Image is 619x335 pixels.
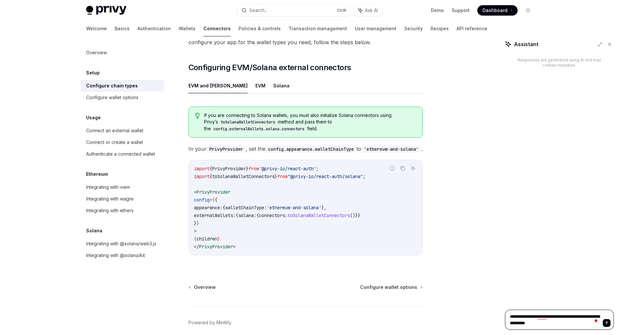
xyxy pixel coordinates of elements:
[431,21,449,36] a: Recipes
[457,21,487,36] a: API reference
[86,69,100,77] h5: Setup
[211,126,307,132] code: config.externalWallets.solana.connectors
[86,114,101,122] h5: Usage
[215,197,217,203] span: {
[199,244,233,250] span: PrivyProvider
[86,251,145,259] div: Integrating with @solana/kit
[514,40,538,48] span: Assistant
[81,136,164,148] a: Connect or create a wallet
[194,166,210,172] span: import
[236,213,238,218] span: {
[238,213,256,218] span: solana:
[86,183,130,191] div: Integrating with viem
[212,166,246,172] span: PrivyProvider
[81,47,164,58] a: Overview
[81,92,164,103] a: Configure wallet options
[188,319,231,326] a: Powered by Mintlify
[203,21,231,36] a: Connectors
[316,166,319,172] span: ;
[267,205,321,211] span: 'ethereum-and-solana'
[277,174,288,179] span: from
[289,21,347,36] a: Transaction management
[350,213,360,218] span: ()}}
[81,238,164,250] a: Integrating with @solana/web3.js
[388,164,396,173] button: Report incorrect code
[246,166,249,172] span: }
[86,240,156,248] div: Integrating with @solana/web3.js
[355,21,396,36] a: User management
[259,213,288,218] span: connectors:
[194,284,216,290] span: Overview
[86,127,143,135] div: Connect an external wallet
[194,197,210,203] span: config
[265,146,356,153] code: config.appearance.walletChainType
[179,21,196,36] a: Wallets
[273,78,290,93] button: Solana
[188,144,423,153] span: In your , set the to .
[115,21,130,36] a: Basics
[431,7,444,14] a: Demo
[398,164,407,173] button: Copy the contents from the code block
[409,164,417,173] button: Ask AI
[477,5,518,16] a: Dashboard
[194,220,197,226] span: }
[188,78,248,93] button: EVM and [PERSON_NAME]
[360,284,422,290] a: Configure wallet options
[137,21,171,36] a: Authentication
[204,112,416,132] span: If you are connecting to Solana wallets, you must also initialize Solana connectors using Privy’s...
[288,213,350,218] span: toSolanaWalletConnectors
[86,94,138,101] div: Configure wallet options
[86,21,107,36] a: Welcome
[86,82,138,90] div: Configure chain types
[515,58,603,68] div: Responses are generated using AI and may contain mistakes.
[365,7,378,14] span: Ask AI
[86,138,143,146] div: Connect or create a wallet
[194,244,199,250] span: </
[81,125,164,136] a: Connect an external wallet
[212,174,275,179] span: toSolanaWalletConnectors
[210,197,212,203] span: =
[86,207,134,214] div: Integrating with ethers
[321,205,327,211] span: },
[218,119,278,125] code: toSolanaWalletConnectors
[239,21,281,36] a: Policies & controls
[188,29,423,47] span: Privy supports connecting wallets on both EVM networks and Solana to your application. To configu...
[452,7,470,14] a: Support
[212,197,215,203] span: {
[210,166,212,172] span: {
[81,250,164,261] a: Integrating with @solana/kit
[361,146,421,153] code: 'ethereum-and-solana'
[194,228,197,234] span: >
[256,213,259,218] span: {
[194,213,236,218] span: externalWallets:
[81,148,164,160] a: Authenticate a connected wallet
[86,227,102,235] h5: Solana
[259,166,316,172] span: '@privy-io/react-auth'
[194,189,197,195] span: <
[275,174,277,179] span: }
[86,150,155,158] div: Authenticate a connected wallet
[207,146,246,153] code: PrivyProvider
[81,80,164,92] a: Configure chain types
[81,181,164,193] a: Integrating with viem
[188,62,351,73] span: Configuring EVM/Solana external connectors
[255,78,265,93] button: EVM
[197,189,230,195] span: PrivyProvider
[363,174,366,179] span: ;
[483,7,508,14] span: Dashboard
[233,244,236,250] span: >
[217,236,220,242] span: }
[523,5,533,16] button: Toggle dark mode
[194,174,210,179] span: import
[603,319,611,327] button: Send message
[249,166,259,172] span: from
[225,205,267,211] span: walletChainType:
[237,5,351,16] button: Search...CtrlK
[223,205,225,211] span: {
[86,49,107,57] div: Overview
[197,236,217,242] span: children
[288,174,363,179] span: "@privy-io/react-auth/solana"
[81,193,164,205] a: Integrating with wagmi
[86,170,108,178] h5: Ethereum
[505,310,614,330] textarea: To enrich screen reader interactions, please activate Accessibility in Grammarly extension settings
